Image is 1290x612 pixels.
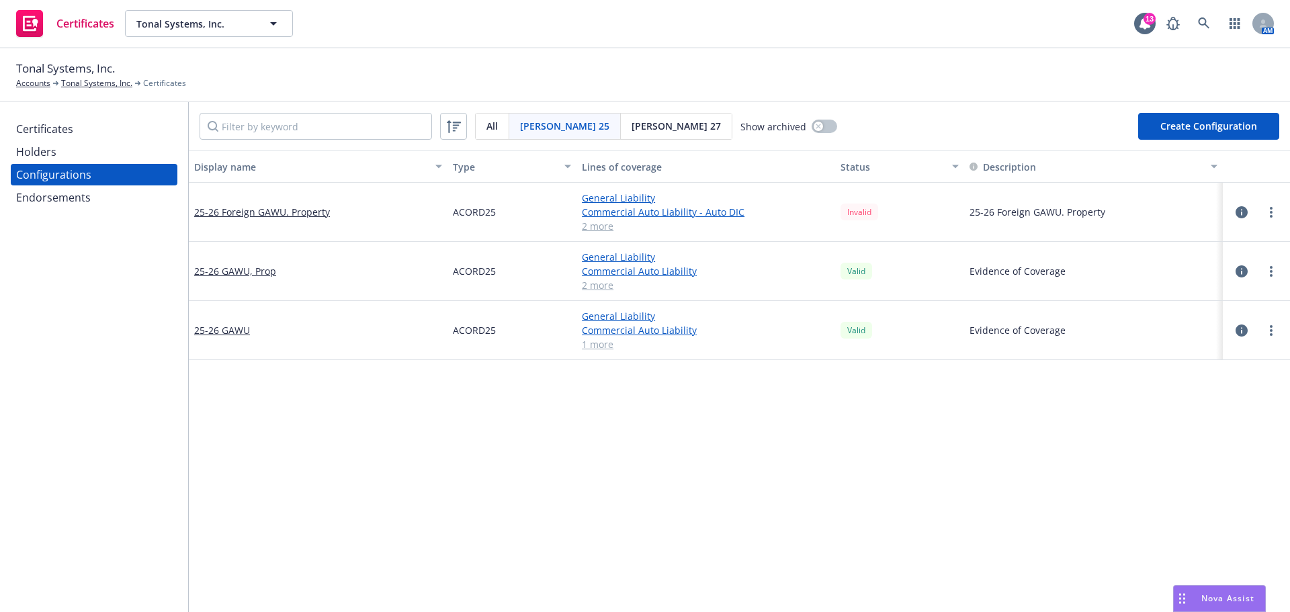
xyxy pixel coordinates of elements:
div: Configurations [16,164,91,185]
button: Type [447,150,576,183]
a: 2 more [582,219,830,233]
input: Filter by keyword [200,113,432,140]
div: Certificates [16,118,73,140]
a: 25-26 GAWU [194,323,250,337]
div: Lines of coverage [582,160,830,174]
div: Type [453,160,556,174]
button: Create Configuration [1138,113,1279,140]
div: Endorsements [16,187,91,208]
button: 25-26 Foreign GAWU. Property [970,205,1105,219]
a: Endorsements [11,187,177,208]
div: Status [841,160,944,174]
span: Show archived [740,120,806,134]
button: Evidence of Coverage [970,264,1066,278]
div: Toggle SortBy [970,160,1203,174]
div: Invalid [841,204,878,220]
span: Nova Assist [1201,593,1254,604]
button: Status [835,150,964,183]
a: General Liability [582,250,830,264]
a: Accounts [16,77,50,89]
span: [PERSON_NAME] 25 [520,119,609,133]
a: General Liability [582,191,830,205]
button: Tonal Systems, Inc. [125,10,293,37]
a: 2 more [582,278,830,292]
div: Holders [16,141,56,163]
button: Evidence of Coverage [970,323,1066,337]
a: Certificates [11,5,120,42]
a: 25-26 GAWU, Prop [194,264,276,278]
div: 13 [1144,13,1156,25]
a: Configurations [11,164,177,185]
a: more [1263,322,1279,339]
a: General Liability [582,309,830,323]
a: 25-26 Foreign GAWU. Property [194,205,330,219]
a: Switch app [1221,10,1248,37]
a: Commercial Auto Liability [582,264,830,278]
a: Certificates [11,118,177,140]
span: All [486,119,498,133]
a: Holders [11,141,177,163]
a: Tonal Systems, Inc. [61,77,132,89]
a: 1 more [582,337,830,351]
a: Report a Bug [1160,10,1187,37]
button: Lines of coverage [576,150,835,183]
a: Commercial Auto Liability [582,323,830,337]
div: Valid [841,263,872,279]
div: ACORD25 [447,301,576,360]
div: ACORD25 [447,183,576,242]
a: more [1263,204,1279,220]
span: Tonal Systems, Inc. [16,60,115,77]
div: Drag to move [1174,586,1191,611]
div: Display name [194,160,427,174]
div: ACORD25 [447,242,576,301]
span: [PERSON_NAME] 27 [632,119,721,133]
button: Nova Assist [1173,585,1266,612]
a: more [1263,263,1279,279]
div: Valid [841,322,872,339]
button: Description [970,160,1036,174]
button: Display name [189,150,447,183]
a: Search [1191,10,1217,37]
a: Commercial Auto Liability - Auto DIC [582,205,830,219]
span: Certificates [143,77,186,89]
span: Tonal Systems, Inc. [136,17,253,31]
span: Certificates [56,18,114,29]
